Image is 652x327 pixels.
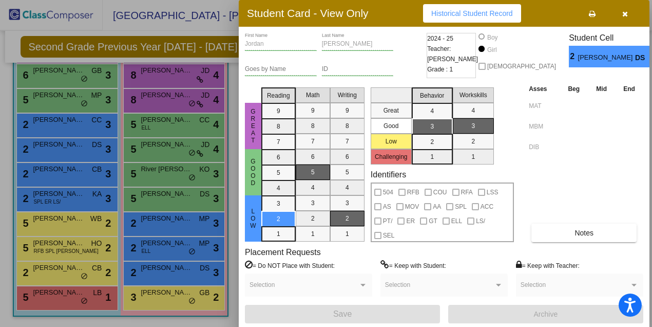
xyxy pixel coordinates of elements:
[407,186,419,198] span: RFB
[451,215,462,227] span: ELL
[461,186,473,198] span: RFA
[371,170,406,179] label: Identifiers
[574,229,593,237] span: Notes
[516,260,580,270] label: = Keep with Teacher:
[635,52,649,63] span: DS
[427,64,453,75] span: Grade : 1
[406,215,415,227] span: ER
[383,186,393,198] span: 504
[569,50,578,63] span: 2
[476,215,485,227] span: LS/
[423,4,521,23] button: Historical Student Record
[383,215,393,227] span: PT/
[560,83,588,95] th: Beg
[487,186,498,198] span: LSS
[427,44,478,64] span: Teacher: [PERSON_NAME]
[248,108,258,144] span: Great
[405,201,419,213] span: MOV
[245,260,335,270] label: = Do NOT Place with Student:
[245,305,440,323] button: Save
[529,139,557,155] input: assessment
[526,83,560,95] th: Asses
[529,119,557,134] input: assessment
[455,201,467,213] span: SPL
[487,45,497,55] div: Girl
[481,201,493,213] span: ACC
[429,215,437,227] span: GT
[433,201,441,213] span: AA
[247,7,369,20] h3: Student Card - View Only
[448,305,643,323] button: Archive
[427,33,453,44] span: 2024 - 25
[245,66,317,73] input: goes by name
[245,247,321,257] label: Placement Requests
[333,310,352,318] span: Save
[433,186,447,198] span: COU
[534,310,558,318] span: Archive
[487,60,556,72] span: [DEMOGRAPHIC_DATA]
[615,83,643,95] th: End
[383,201,391,213] span: AS
[380,260,446,270] label: = Keep with Student:
[578,52,635,63] span: [PERSON_NAME]
[383,229,395,242] span: SEL
[529,98,557,114] input: assessment
[248,158,258,187] span: Good
[588,83,615,95] th: Mid
[487,33,498,42] div: Boy
[248,208,258,229] span: Low
[431,9,513,17] span: Historical Student Record
[531,224,637,242] button: Notes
